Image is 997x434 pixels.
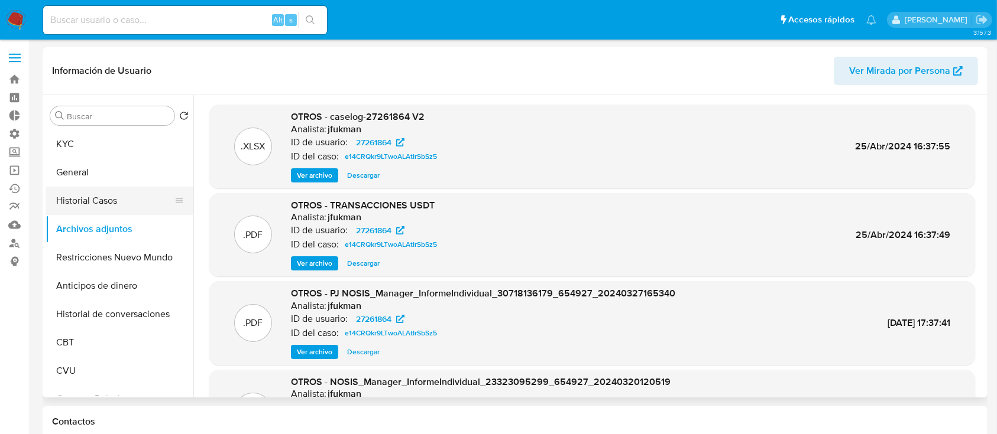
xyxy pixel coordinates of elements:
[291,388,326,400] p: Analista:
[291,151,339,162] p: ID del caso:
[46,215,193,243] button: Archivos adjuntos
[356,312,391,326] span: 27261864
[345,326,437,340] span: e14CRQkr9LTwoALAtIrSbSz5
[297,169,332,181] span: Ver archivo
[241,140,266,153] p: .XLSX
[340,237,442,252] a: e14CRQkr9LTwoALAtIrSbSz5
[46,357,193,385] button: CVU
[855,139,950,153] span: 25/Abr/2024 16:37:55
[340,149,442,164] a: e14CRQkr9LTwoALAtIrSbSz5
[298,12,322,28] button: search-icon
[291,313,348,325] p: ID de usuario:
[349,135,412,149] a: 27261864
[866,15,876,25] a: Notificaciones
[291,211,326,223] p: Analista:
[291,375,671,389] span: OTROS - NOSIS_Manager_InformeIndividual_23323095299_654927_20240320120519
[291,168,338,182] button: Ver archivo
[345,149,437,164] span: e14CRQkr9LTwoALAtIrSbSz5
[291,286,675,300] span: OTROS - PJ NOSIS_Manager_InformeIndividual_30718136179_654927_20240327165340
[328,388,361,400] h6: jfukman
[341,345,386,359] button: Descargar
[46,158,193,187] button: General
[905,14,972,25] p: ezequiel.castrillon@mercadolibre.com
[856,228,950,242] span: 25/Abr/2024 16:37:49
[46,272,193,300] button: Anticipos de dinero
[291,224,348,236] p: ID de usuario:
[347,169,380,181] span: Descargar
[291,136,348,148] p: ID de usuario:
[341,256,386,270] button: Descargar
[328,211,361,223] h6: jfukman
[347,346,380,358] span: Descargar
[340,326,442,340] a: e14CRQkr9LTwoALAtIrSbSz5
[291,300,326,312] p: Analista:
[46,385,193,413] button: Cruces y Relaciones
[46,130,193,158] button: KYC
[46,187,184,215] button: Historial Casos
[291,110,425,123] span: OTROS - caselog-27261864 V2
[349,223,412,237] a: 27261864
[291,256,338,270] button: Ver archivo
[273,14,283,25] span: Alt
[349,312,412,326] a: 27261864
[347,257,380,269] span: Descargar
[341,168,386,182] button: Descargar
[888,316,950,329] span: [DATE] 17:37:41
[328,300,361,312] h6: jfukman
[244,316,263,329] p: .PDF
[289,14,293,25] span: s
[55,111,64,120] button: Buscar
[291,345,338,359] button: Ver archivo
[976,14,988,26] a: Salir
[291,198,435,212] span: OTROS - TRANSACCIONES USDT
[67,111,170,122] input: Buscar
[43,12,327,28] input: Buscar usuario o caso...
[788,14,854,26] span: Accesos rápidos
[328,123,361,135] h6: jfukman
[179,111,189,124] button: Volver al orden por defecto
[46,300,193,328] button: Historial de conversaciones
[849,57,950,85] span: Ver Mirada por Persona
[46,243,193,272] button: Restricciones Nuevo Mundo
[52,65,151,77] h1: Información de Usuario
[46,328,193,357] button: CBT
[244,229,263,242] p: .PDF
[356,135,391,149] span: 27261864
[356,223,391,237] span: 27261864
[345,237,437,252] span: e14CRQkr9LTwoALAtIrSbSz5
[297,257,332,269] span: Ver archivo
[297,346,332,358] span: Ver archivo
[52,416,978,428] h1: Contactos
[291,123,326,135] p: Analista:
[834,57,978,85] button: Ver Mirada por Persona
[291,239,339,250] p: ID del caso:
[291,327,339,339] p: ID del caso:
